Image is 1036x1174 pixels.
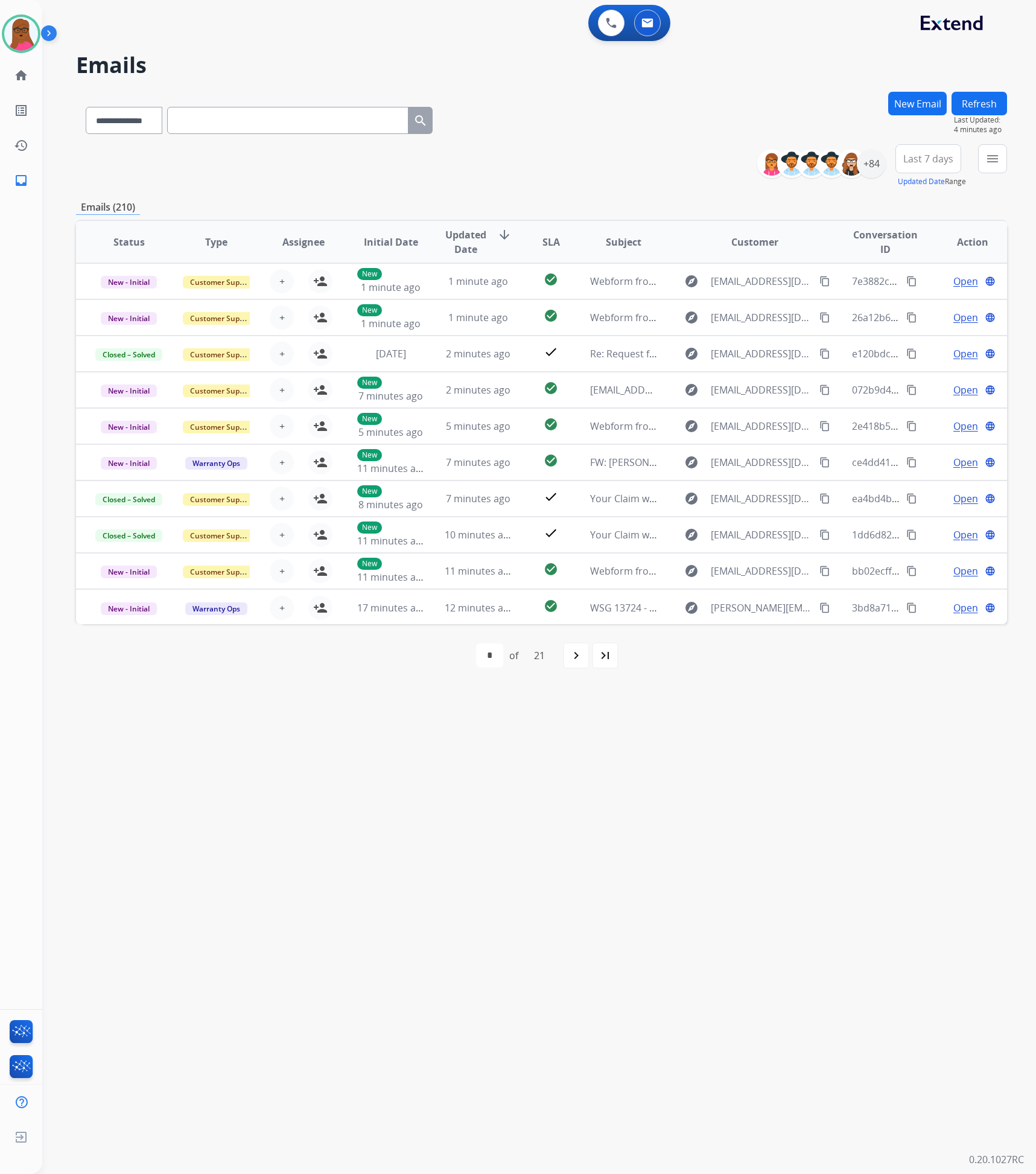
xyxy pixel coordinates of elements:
span: + [279,528,285,542]
span: [EMAIL_ADDRESS][DOMAIN_NAME] [711,455,812,470]
button: New Email [888,92,947,115]
button: + [270,269,294,293]
mat-icon: explore [684,383,699,397]
mat-icon: content_copy [906,457,917,468]
span: Customer Support [183,529,261,542]
p: New [357,304,382,316]
span: + [279,564,285,578]
mat-icon: content_copy [819,384,830,395]
span: Customer Support [183,312,261,325]
mat-icon: person_add [313,601,328,615]
mat-icon: content_copy [819,529,830,540]
span: Open [953,419,978,433]
span: 8 minutes ago [358,498,423,511]
span: e120bdc0-6715-4040-b8da-cfe8aaf9ae09 [852,347,1034,360]
mat-icon: content_copy [819,348,830,359]
mat-icon: explore [684,455,699,470]
span: 10 minutes ago [445,528,515,541]
span: [EMAIL_ADDRESS][DOMAIN_NAME] [590,383,746,397]
p: New [357,413,382,425]
span: 7 minutes ago [446,456,510,469]
span: Type [205,235,227,249]
button: + [270,523,294,547]
span: Customer Support [183,384,261,397]
span: Subject [606,235,641,249]
span: Updated Date [445,228,488,257]
span: Conversation ID [852,228,920,257]
img: avatar [4,17,38,51]
span: Assignee [282,235,325,249]
span: Closed – Solved [95,493,162,506]
span: 3bd8a71f-b26e-4cf8-8668-d7f49f0b4763 [852,601,1031,614]
mat-icon: language [985,529,996,540]
mat-icon: person_add [313,383,328,397]
span: Last Updated: [954,115,1007,125]
mat-icon: check_circle [544,453,558,468]
span: 11 minutes ago [357,534,427,547]
mat-icon: check [544,490,558,504]
span: 11 minutes ago [445,564,515,578]
button: Last 7 days [895,144,961,173]
mat-icon: check_circle [544,308,558,323]
span: 2 minutes ago [446,347,510,360]
span: New - Initial [101,312,157,325]
p: Emails (210) [76,200,140,215]
span: 2 minutes ago [446,383,510,397]
span: FW: [PERSON_NAME] order # 18646240 [590,456,766,469]
h2: Emails [76,53,1007,77]
th: Action [920,221,1007,263]
mat-icon: content_copy [906,566,917,576]
span: + [279,310,285,325]
span: [EMAIL_ADDRESS][DOMAIN_NAME] [711,310,812,325]
span: Your Claim with Extend [590,492,695,505]
span: [EMAIL_ADDRESS][DOMAIN_NAME] [711,346,812,361]
span: 11 minutes ago [357,570,427,584]
span: Open [953,274,978,289]
mat-icon: person_add [313,491,328,506]
mat-icon: content_copy [819,566,830,576]
mat-icon: content_copy [819,602,830,613]
p: New [357,522,382,534]
mat-icon: explore [684,419,699,433]
mat-icon: explore [684,564,699,578]
span: Open [953,310,978,325]
span: Open [953,528,978,542]
mat-icon: person_add [313,564,328,578]
span: 1 minute ago [361,317,421,330]
mat-icon: language [985,384,996,395]
button: + [270,414,294,438]
button: + [270,450,294,474]
span: 26a12b6d-e7b6-4fbd-a65f-f19602f95802 [852,311,1031,324]
span: [EMAIL_ADDRESS][DOMAIN_NAME] [711,383,812,397]
mat-icon: language [985,348,996,359]
span: WSG 13724 - CONTRACT REQUEST [590,601,743,614]
mat-icon: content_copy [906,529,917,540]
span: New - Initial [101,276,157,289]
span: 5 minutes ago [446,420,510,433]
span: Webform from [EMAIL_ADDRESS][DOMAIN_NAME] on [DATE] [590,311,863,324]
button: Refresh [952,92,1007,115]
mat-icon: language [985,566,996,576]
span: 7 minutes ago [446,492,510,505]
mat-icon: person_add [313,455,328,470]
p: New [357,485,382,497]
span: [EMAIL_ADDRESS][DOMAIN_NAME] [711,528,812,542]
mat-icon: content_copy [819,457,830,468]
span: Initial Date [364,235,418,249]
mat-icon: menu [985,152,1000,166]
span: Open [953,564,978,578]
span: SLA [542,235,560,249]
span: 12 minutes ago [445,601,515,614]
span: + [279,419,285,433]
span: 1 minute ago [448,311,508,324]
p: New [357,377,382,389]
mat-icon: check_circle [544,599,558,613]
mat-icon: navigate_next [569,648,583,663]
mat-icon: content_copy [906,384,917,395]
mat-icon: language [985,457,996,468]
mat-icon: home [14,68,28,83]
button: + [270,596,294,620]
span: 7e3882c6-468a-47a0-ae12-4fa41961911a [852,275,1035,288]
mat-icon: explore [684,310,699,325]
mat-icon: check_circle [544,562,558,576]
